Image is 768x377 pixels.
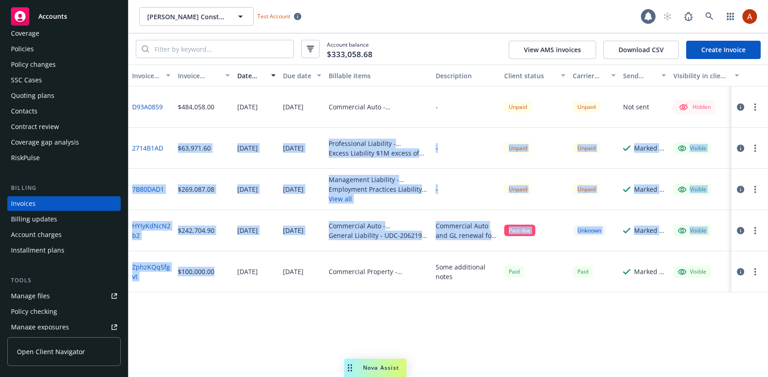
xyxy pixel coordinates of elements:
a: Accounts [7,4,121,29]
div: Billing updates [11,212,57,226]
div: Visible [678,185,706,194]
div: Hidden [678,102,711,113]
div: Commercial Property - 57SBABK8742 [329,267,428,276]
div: Past due [504,225,535,236]
div: Date issued [237,71,266,81]
div: Excess Liability $1M excess of $2M - XS (Laguna Niguel Project ONLY) - XPRO230487 [329,148,428,158]
div: Some additional notes [436,262,497,281]
div: Policy changes [11,57,56,72]
div: Billing [7,183,121,193]
div: [DATE] [283,267,304,276]
div: Unpaid [504,183,532,195]
div: Send result [623,71,656,81]
div: Marked as sent [634,226,666,235]
div: Invoice amount [178,71,220,81]
button: Carrier status [569,65,619,86]
a: Quoting plans [7,88,121,103]
a: 7B80DAD1 [132,184,164,194]
span: Account balance [327,41,373,57]
div: Coverage gap analysis [11,135,79,150]
a: Manage files [7,289,121,303]
div: Client status [504,71,555,81]
a: Search [700,7,719,26]
div: [DATE] [283,184,304,194]
a: RiskPulse [7,151,121,165]
div: [DATE] [237,143,258,153]
a: Switch app [721,7,740,26]
span: Nova Assist [363,364,399,372]
div: Due date [283,71,311,81]
a: HYIyKdNcN2b2 [132,221,171,240]
a: Coverage [7,26,121,41]
div: Unpaid [573,142,600,154]
a: Policies [7,42,121,56]
button: [PERSON_NAME] Construction [139,7,254,26]
button: Client status [501,65,569,86]
button: Date issued [234,65,279,86]
span: [PERSON_NAME] Construction [147,12,226,22]
a: Account charges [7,227,121,242]
div: Unknown [573,225,606,236]
div: Professional Liability - 8193L231APRO [329,139,428,148]
svg: Search [142,45,149,53]
button: Nova Assist [344,359,406,377]
div: Visible [678,144,706,152]
div: Marked as sent [634,267,666,276]
a: ZphzKQq5fgvt [132,262,171,281]
button: View all [329,194,428,204]
button: Send result [619,65,670,86]
button: Invoice amount [174,65,234,86]
a: Policy checking [7,304,121,319]
span: Open Client Navigator [17,347,85,356]
div: [DATE] [237,102,258,112]
a: D93A0859 [132,102,163,112]
div: Marked as sent [634,184,666,194]
div: Invoices [11,196,36,211]
div: $63,971.60 [178,143,211,153]
a: Installment plans [7,243,121,258]
div: Drag to move [344,359,356,377]
span: Test Account [257,12,290,20]
div: Visible [678,268,706,276]
div: Management Liability - MGMT2716272 [329,175,428,184]
div: Visible [678,226,706,235]
a: Invoices [7,196,121,211]
div: - [436,143,438,153]
div: Commercial Auto - BAA1958330223 [329,221,428,231]
button: Description [432,65,501,86]
button: Due date [279,65,325,86]
div: Policy checking [11,304,57,319]
div: Account charges [11,227,62,242]
a: Policy changes [7,57,121,72]
button: Visibility in client dash [670,65,743,86]
a: Manage exposures [7,320,121,334]
div: Description [436,71,497,81]
div: Marked as sent [634,143,666,153]
a: 2714B1AD [132,143,163,153]
div: - [436,102,438,112]
div: Unpaid [573,183,600,195]
span: $333,058.68 [327,48,373,60]
button: Invoice ID [128,65,174,86]
div: SSC Cases [11,73,42,87]
button: Billable items [325,65,432,86]
button: View AMS invoices [509,41,596,59]
div: Manage exposures [11,320,69,334]
div: Quoting plans [11,88,54,103]
div: General Liability - UDC-2062196-CGL-18 [329,231,428,240]
div: Policies [11,42,34,56]
div: - [436,184,438,194]
button: Download CSV [603,41,679,59]
div: Not sent [623,102,649,112]
img: photo [742,9,757,24]
div: [DATE] [283,102,304,112]
div: [DATE] [237,226,258,235]
div: Invoice ID [132,71,160,81]
div: $242,704.90 [178,226,214,235]
div: Unpaid [504,142,532,154]
div: Tools [7,276,121,285]
div: Carrier status [573,71,606,81]
div: $269,087.08 [178,184,214,194]
div: Unpaid [504,101,532,113]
